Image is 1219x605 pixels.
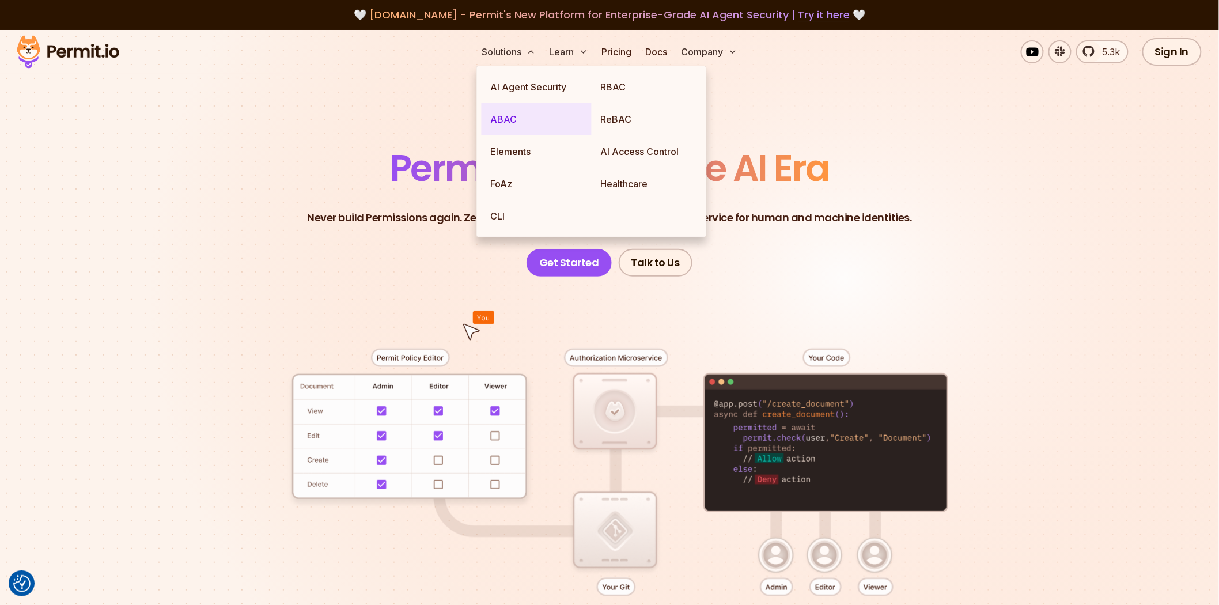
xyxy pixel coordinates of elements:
[482,103,592,135] a: ABAC
[677,40,742,63] button: Company
[592,71,702,103] a: RBAC
[482,168,592,200] a: FoAz
[592,168,702,200] a: Healthcare
[28,7,1191,23] div: 🤍 🤍
[545,40,593,63] button: Learn
[641,40,672,63] a: Docs
[619,249,692,277] a: Talk to Us
[592,135,702,168] a: AI Access Control
[307,210,912,226] p: Never build Permissions again. Zero-latency fine-grained authorization as a service for human and...
[13,575,31,592] img: Revisit consent button
[1076,40,1129,63] a: 5.3k
[13,575,31,592] button: Consent Preferences
[527,249,612,277] a: Get Started
[482,200,592,232] a: CLI
[592,103,702,135] a: ReBAC
[12,32,124,71] img: Permit logo
[482,71,592,103] a: AI Agent Security
[597,40,637,63] a: Pricing
[369,7,850,22] span: [DOMAIN_NAME] - Permit's New Platform for Enterprise-Grade AI Agent Security |
[1142,38,1202,66] a: Sign In
[1096,45,1120,59] span: 5.3k
[482,135,592,168] a: Elements
[390,142,829,194] span: Permissions for The AI Era
[798,7,850,22] a: Try it here
[478,40,540,63] button: Solutions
